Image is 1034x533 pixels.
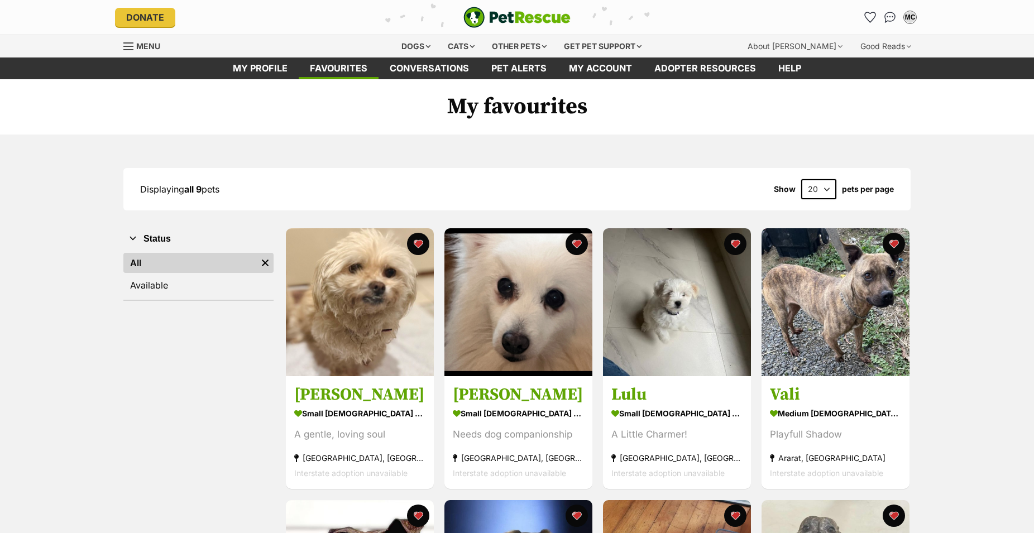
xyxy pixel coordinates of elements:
[611,451,743,466] div: [GEOGRAPHIC_DATA], [GEOGRAPHIC_DATA]
[394,35,438,57] div: Dogs
[294,385,425,406] h3: [PERSON_NAME]
[222,57,299,79] a: My profile
[556,35,649,57] div: Get pet support
[643,57,767,79] a: Adopter resources
[463,7,571,28] img: logo-e224e6f780fb5917bec1dbf3a21bbac754714ae5b6737aabdf751b685950b380.svg
[904,12,916,23] div: MC
[861,8,879,26] a: Favourites
[453,406,584,422] div: small [DEMOGRAPHIC_DATA] Dog
[444,376,592,489] a: [PERSON_NAME] small [DEMOGRAPHIC_DATA] Dog Needs dog companionship [GEOGRAPHIC_DATA], [GEOGRAPHIC...
[762,376,909,489] a: Vali medium [DEMOGRAPHIC_DATA] Dog Playfull Shadow Ararat, [GEOGRAPHIC_DATA] Interstate adoption ...
[294,469,408,478] span: Interstate adoption unavailable
[123,232,274,246] button: Status
[611,385,743,406] h3: Lulu
[901,8,919,26] button: My account
[453,469,566,478] span: Interstate adoption unavailable
[762,228,909,376] img: Vali
[853,35,919,57] div: Good Reads
[294,451,425,466] div: [GEOGRAPHIC_DATA], [GEOGRAPHIC_DATA]
[881,8,899,26] a: Conversations
[123,251,274,300] div: Status
[136,41,160,51] span: Menu
[770,451,901,466] div: Ararat, [GEOGRAPHIC_DATA]
[463,7,571,28] a: PetRescue
[558,57,643,79] a: My account
[294,406,425,422] div: small [DEMOGRAPHIC_DATA] Dog
[123,275,274,295] a: Available
[861,8,919,26] ul: Account quick links
[767,57,812,79] a: Help
[740,35,850,57] div: About [PERSON_NAME]
[140,184,219,195] span: Displaying pets
[379,57,480,79] a: conversations
[123,253,257,273] a: All
[774,185,796,194] span: Show
[724,505,746,527] button: favourite
[299,57,379,79] a: Favourites
[286,228,434,376] img: Margie
[566,233,588,255] button: favourite
[603,376,751,489] a: Lulu small [DEMOGRAPHIC_DATA] Dog A Little Charmer! [GEOGRAPHIC_DATA], [GEOGRAPHIC_DATA] Intersta...
[294,428,425,443] div: A gentle, loving soul
[184,184,202,195] strong: all 9
[407,505,429,527] button: favourite
[453,428,584,443] div: Needs dog companionship
[453,451,584,466] div: [GEOGRAPHIC_DATA], [GEOGRAPHIC_DATA]
[484,35,554,57] div: Other pets
[724,233,746,255] button: favourite
[115,8,175,27] a: Donate
[407,233,429,255] button: favourite
[611,406,743,422] div: small [DEMOGRAPHIC_DATA] Dog
[286,376,434,489] a: [PERSON_NAME] small [DEMOGRAPHIC_DATA] Dog A gentle, loving soul [GEOGRAPHIC_DATA], [GEOGRAPHIC_D...
[770,385,901,406] h3: Vali
[480,57,558,79] a: Pet alerts
[257,253,274,273] a: Remove filter
[611,428,743,443] div: A Little Charmer!
[566,505,588,527] button: favourite
[842,185,894,194] label: pets per page
[123,35,168,55] a: Menu
[603,228,751,376] img: Lulu
[883,505,905,527] button: favourite
[453,385,584,406] h3: [PERSON_NAME]
[611,469,725,478] span: Interstate adoption unavailable
[770,428,901,443] div: Playfull Shadow
[770,406,901,422] div: medium [DEMOGRAPHIC_DATA] Dog
[444,228,592,376] img: Tara
[883,233,905,255] button: favourite
[440,35,482,57] div: Cats
[884,12,896,23] img: chat-41dd97257d64d25036548639549fe6c8038ab92f7586957e7f3b1b290dea8141.svg
[770,469,883,478] span: Interstate adoption unavailable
